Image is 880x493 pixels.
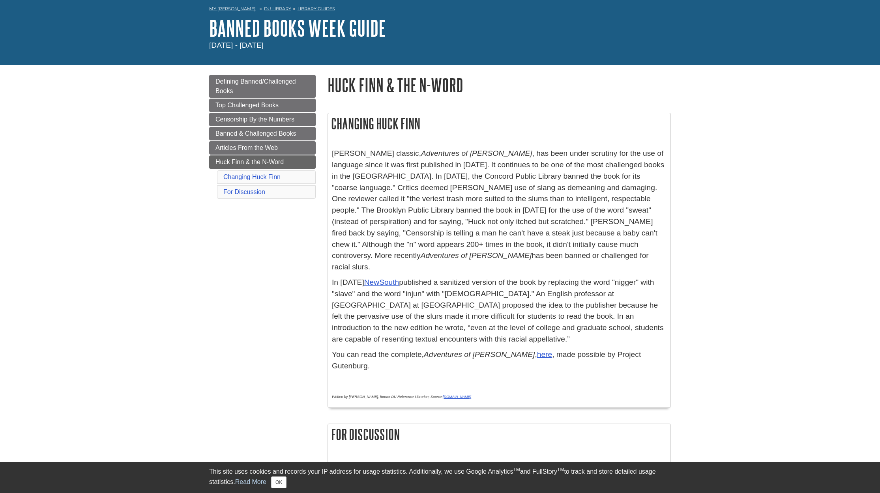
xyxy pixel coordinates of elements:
[209,467,671,488] div: This site uses cookies and records your IP address for usage statistics. Additionally, we use Goo...
[209,113,316,126] a: Censorship By the Numbers
[298,6,335,11] a: Library Guides
[215,116,294,123] span: Censorship By the Numbers
[209,16,386,40] a: Banned Books Week Guide
[443,395,471,399] a: [DOMAIN_NAME]
[328,75,671,95] h1: Huck Finn & the N-Word
[513,467,520,472] sup: TM
[328,113,670,134] h2: Changing Huck Finn
[209,4,671,16] nav: breadcrumb
[264,6,291,11] a: DU Library
[215,144,278,151] span: Articles From the Web
[332,349,667,372] p: You can read the complete, , , made possible by Project Gutenburg.
[328,424,670,445] h2: For Discussion
[215,78,296,94] span: Defining Banned/Challenged Books
[421,149,532,157] em: Adventures of [PERSON_NAME]
[209,75,316,200] div: Guide Page Menu
[209,75,316,98] a: Defining Banned/Challenged Books
[332,395,471,399] em: Written by [PERSON_NAME], former DU Reference Librarian; Source:
[537,350,552,359] a: here
[421,251,532,260] em: Adventures of [PERSON_NAME]
[215,130,296,137] span: Banned & Challenged Books
[215,102,279,108] span: Top Challenged Books
[223,174,281,180] a: Changing Huck Finn
[332,148,667,273] p: [PERSON_NAME] classic, , has been under scrutiny for the use of language since it was first publi...
[209,155,316,169] a: Huck Finn & the N-Word
[332,277,667,345] p: In [DATE] published a sanitized version of the book by replacing the word "nigger" with "slave" a...
[424,350,535,359] em: Adventures of [PERSON_NAME]
[209,127,316,140] a: Banned & Challenged Books
[209,99,316,112] a: Top Challenged Books
[235,478,266,485] a: Read More
[271,476,286,488] button: Close
[364,278,399,286] a: NewSouth
[209,141,316,155] a: Articles From the Web
[209,41,264,49] span: [DATE] - [DATE]
[215,159,284,165] span: Huck Finn & the N-Word
[223,189,265,195] a: For Discussion
[557,467,564,472] sup: TM
[209,6,256,12] a: My [PERSON_NAME]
